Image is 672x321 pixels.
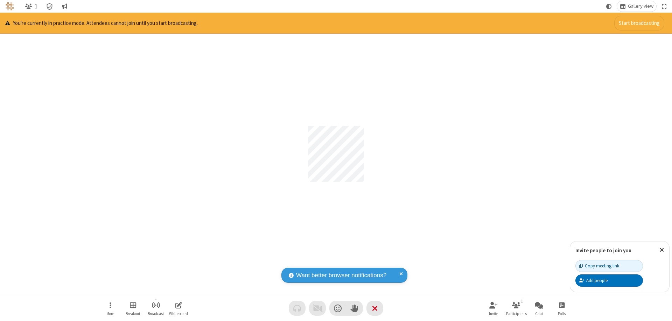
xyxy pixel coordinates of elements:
[43,1,56,12] div: Meeting details Encryption enabled
[614,16,664,30] button: Start broadcasting
[329,301,346,316] button: Send a reaction
[528,298,549,318] button: Open chat
[489,312,498,316] span: Invite
[5,19,198,27] p: You're currently in practice mode. Attendees cannot join until you start broadcasting.
[35,3,37,10] span: 1
[309,301,326,316] button: Video
[126,312,140,316] span: Breakout
[122,298,143,318] button: Manage Breakout Rooms
[603,1,615,12] button: Using system theme
[617,1,656,12] button: Change layout
[145,298,166,318] button: Start broadcast
[483,298,504,318] button: Invite participants (⌘+Shift+I)
[659,1,670,12] button: Fullscreen
[148,312,164,316] span: Broadcast
[575,274,643,286] button: Add people
[506,298,527,318] button: Open participant list
[289,301,306,316] button: Audio problem - check your Internet connection or call by phone
[22,1,40,12] button: Open participant list
[575,247,631,254] label: Invite people to join you
[366,301,383,316] button: End or leave meeting
[346,301,363,316] button: Raise hand
[100,298,121,318] button: Open menu
[6,2,14,11] img: QA Selenium DO NOT DELETE OR CHANGE
[168,298,189,318] button: Open shared whiteboard
[558,312,566,316] span: Polls
[575,260,643,272] button: Copy meeting link
[654,241,669,259] button: Close popover
[506,312,527,316] span: Participants
[551,298,572,318] button: Open poll
[579,262,619,269] div: Copy meeting link
[519,298,525,304] div: 1
[296,271,386,280] span: Want better browser notifications?
[535,312,543,316] span: Chat
[628,4,653,9] span: Gallery view
[169,312,188,316] span: Whiteboard
[59,1,70,12] button: Conversation
[106,312,114,316] span: More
